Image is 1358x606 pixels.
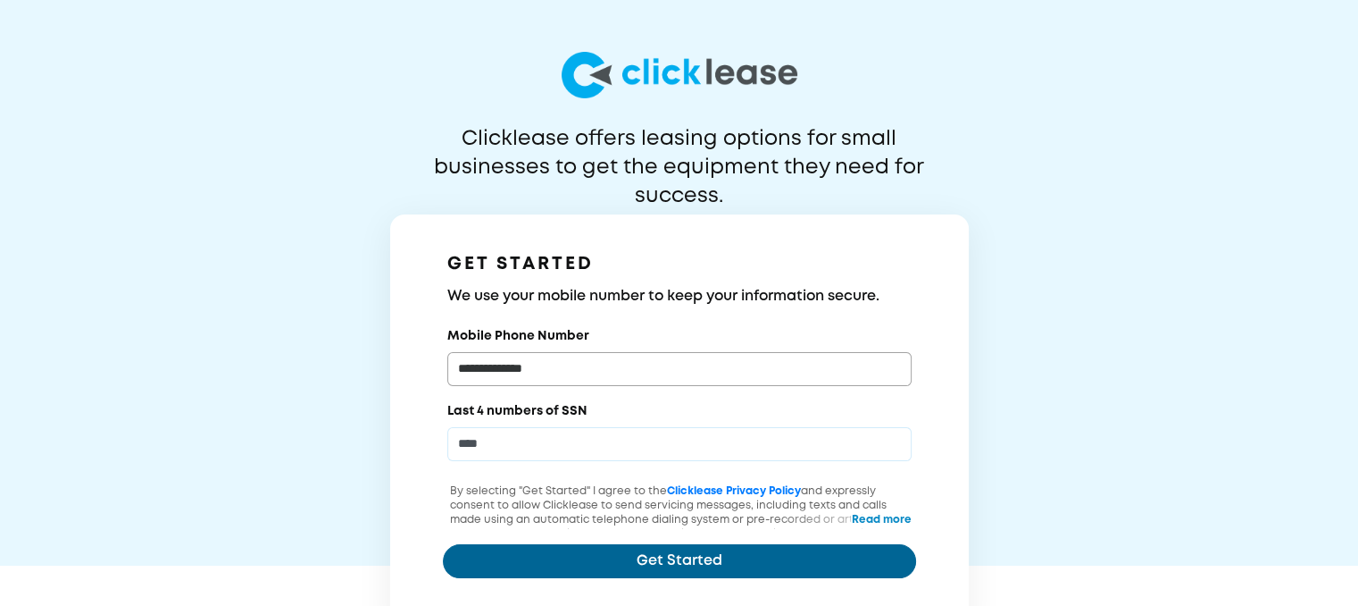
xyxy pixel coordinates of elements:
p: Clicklease offers leasing options for small businesses to get the equipment they need for success. [391,125,968,182]
label: Mobile Phone Number [447,327,589,345]
button: Get Started [443,544,916,578]
p: By selecting "Get Started" I agree to the and expressly consent to allow Clicklease to send servi... [443,484,916,570]
a: Clicklease Privacy Policy [667,486,801,496]
h1: GET STARTED [447,250,912,279]
label: Last 4 numbers of SSN [447,402,587,420]
h3: We use your mobile number to keep your information secure. [447,286,912,307]
img: logo-larg [562,52,797,98]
